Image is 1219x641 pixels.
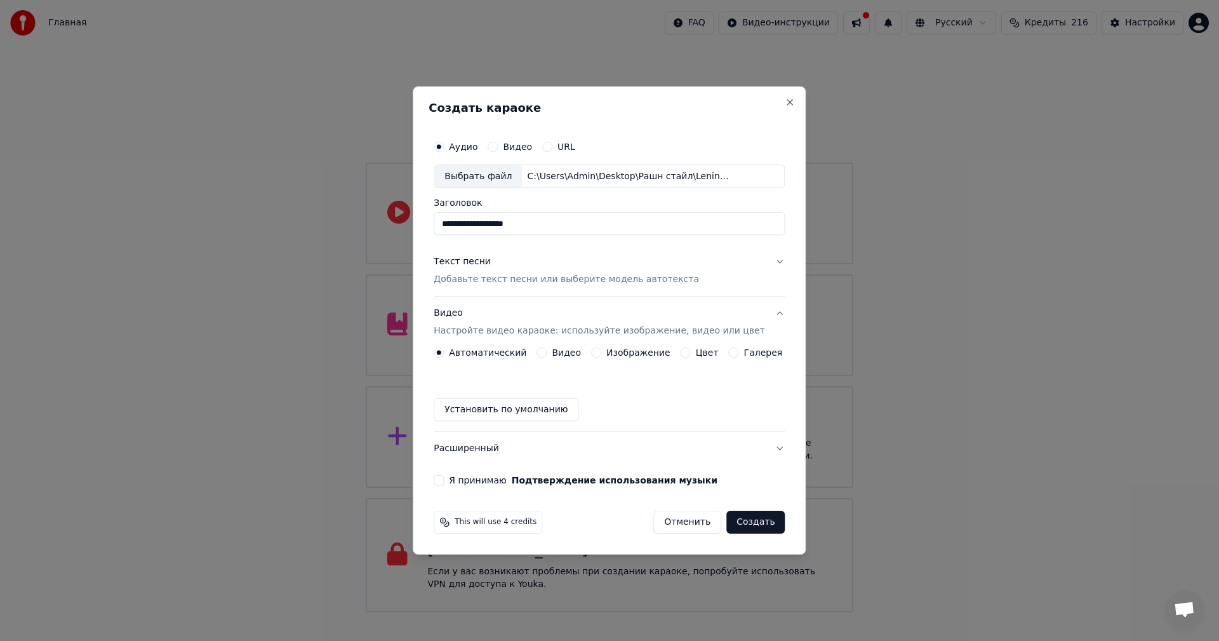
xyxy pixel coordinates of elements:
label: URL [557,142,575,151]
div: Видео [434,307,764,338]
label: Заголовок [434,199,785,208]
div: C:\Users\Admin\Desktop\Рашн стайл\Leningrad_-_Patriotka_48343296.mp3 [522,170,738,183]
label: Автоматический [449,348,526,357]
button: Отменить [653,511,721,534]
label: Видео [503,142,532,151]
button: Текст песниДобавьте текст песни или выберите модель автотекста [434,246,785,297]
button: Установить по умолчанию [434,398,578,421]
div: Текст песни [434,256,491,269]
label: Видео [552,348,581,357]
label: Я принимаю [449,476,717,485]
label: Изображение [606,348,670,357]
p: Настройте видео караоке: используйте изображение, видео или цвет [434,325,764,337]
label: Галерея [744,348,783,357]
div: Выбрать файл [434,165,522,188]
span: This will use 4 credits [455,517,536,527]
button: ВидеоНастройте видео караоке: используйте изображение, видео или цвет [434,297,785,348]
button: Я принимаю [512,476,717,485]
button: Расширенный [434,432,785,465]
label: Аудио [449,142,477,151]
label: Цвет [696,348,719,357]
h2: Создать караоке [429,102,790,114]
p: Добавьте текст песни или выберите модель автотекста [434,274,699,287]
div: ВидеоНастройте видео караоке: используйте изображение, видео или цвет [434,347,785,431]
button: Создать [726,511,785,534]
